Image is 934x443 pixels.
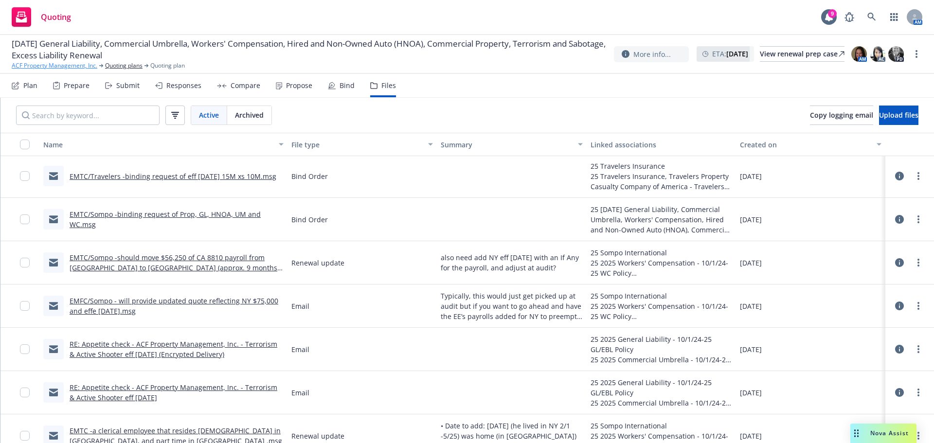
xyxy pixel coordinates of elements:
[740,388,762,398] span: [DATE]
[740,140,871,150] div: Created on
[291,344,309,354] span: Email
[12,38,606,61] span: [DATE] General Liability, Commercial Umbrella, Workers' Compensation, Hired and Non-Owned Auto (H...
[591,248,732,258] div: 25 Sompo International
[8,3,75,31] a: Quoting
[913,430,924,442] a: more
[70,339,277,359] a: RE: Appetite check - ACF Property Management, Inc. - Terrorism & Active Shooter eff [DATE] (Encry...
[760,47,844,61] div: View renewal prep case
[437,133,586,156] button: Summary
[760,46,844,62] a: View renewal prep case
[39,133,287,156] button: Name
[591,354,732,365] div: 25 2025 Commercial Umbrella - 10/1/24-25 XS 10M Policy
[70,253,281,293] a: EMTC/Sompo -should move $56,250 of CA 8810 payroll from [GEOGRAPHIC_DATA] to [GEOGRAPHIC_DATA] (a...
[441,140,572,150] div: Summary
[913,343,924,355] a: more
[884,7,904,27] a: Switch app
[441,252,582,273] span: also need add NY eff [DATE] with an If Any for the payroll, and adjust at audit?
[851,46,867,62] img: photo
[587,133,736,156] button: Linked associations
[16,106,160,125] input: Search by keyword...
[740,171,762,181] span: [DATE]
[70,383,277,402] a: RE: Appetite check - ACF Property Management, Inc. - Terrorism & Active Shooter eff [DATE]
[64,82,90,89] div: Prepare
[20,301,30,311] input: Toggle Row Selected
[726,49,748,58] strong: [DATE]
[591,161,732,171] div: 25 Travelers Insurance
[740,301,762,311] span: [DATE]
[291,301,309,311] span: Email
[43,140,273,150] div: Name
[291,171,328,181] span: Bind Order
[20,344,30,354] input: Toggle Row Selected
[291,214,328,225] span: Bind Order
[591,291,732,301] div: 25 Sompo International
[235,110,264,120] span: Archived
[913,257,924,268] a: more
[740,431,762,441] span: [DATE]
[591,204,732,235] div: 25 [DATE] General Liability, Commercial Umbrella, Workers' Compensation, Hired and Non-Owned Auto...
[913,213,924,225] a: more
[591,334,732,354] div: 25 2025 General Liability - 10/1/24-25 GL/EBL Policy
[591,421,732,431] div: 25 Sompo International
[291,388,309,398] span: Email
[70,296,278,316] a: EMFC/Sompo - will provide updated quote reflecting NY $75,000 and effe [DATE].msg
[287,133,437,156] button: File type
[20,171,30,181] input: Toggle Row Selected
[810,110,873,120] span: Copy logging email
[291,431,344,441] span: Renewal update
[150,61,185,70] span: Quoting plan
[231,82,260,89] div: Compare
[740,344,762,354] span: [DATE]
[20,431,30,441] input: Toggle Row Selected
[381,82,396,89] div: Files
[23,82,37,89] div: Plan
[591,398,732,408] div: 25 2025 Commercial Umbrella - 10/1/24-25 XS 10M Policy
[879,106,918,125] button: Upload files
[591,140,732,150] div: Linked associations
[740,214,762,225] span: [DATE]
[591,258,732,278] div: 25 2025 Workers' Compensation - 10/1/24-25 WC Policy
[291,258,344,268] span: Renewal update
[913,300,924,312] a: more
[70,210,261,229] a: EMTC/Sompo -binding request of Prop, GL, HNOA, UM and WC.msg
[913,387,924,398] a: more
[911,48,922,60] a: more
[116,82,140,89] div: Submit
[913,170,924,182] a: more
[862,7,881,27] a: Search
[20,258,30,267] input: Toggle Row Selected
[870,46,885,62] img: photo
[736,133,885,156] button: Created on
[591,171,732,192] div: 25 Travelers Insurance, Travelers Property Casualty Company of America - Travelers Insurance
[850,424,916,443] button: Nova Assist
[12,61,97,70] a: ACF Property Management, Inc.
[591,377,732,398] div: 25 2025 General Liability - 10/1/24-25 GL/EBL Policy
[41,13,71,21] span: Quoting
[879,110,918,120] span: Upload files
[850,424,862,443] div: Drag to move
[70,172,276,181] a: EMTC/Travelers -binding request of eff [DATE] 15M xs 10M.msg
[199,110,219,120] span: Active
[614,46,689,62] button: More info...
[20,388,30,397] input: Toggle Row Selected
[286,82,312,89] div: Propose
[20,140,30,149] input: Select all
[591,301,732,321] div: 25 2025 Workers' Compensation - 10/1/24-25 WC Policy
[166,82,201,89] div: Responses
[712,49,748,59] span: ETA :
[870,429,909,437] span: Nova Assist
[20,214,30,224] input: Toggle Row Selected
[633,49,671,59] span: More info...
[740,258,762,268] span: [DATE]
[810,106,873,125] button: Copy logging email
[840,7,859,27] a: Report a Bug
[828,9,837,18] div: 9
[340,82,355,89] div: Bind
[888,46,904,62] img: photo
[441,291,582,321] span: Typically, this would just get picked up at audit but if you want to go ahead and have the EE’s p...
[105,61,143,70] a: Quoting plans
[291,140,422,150] div: File type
